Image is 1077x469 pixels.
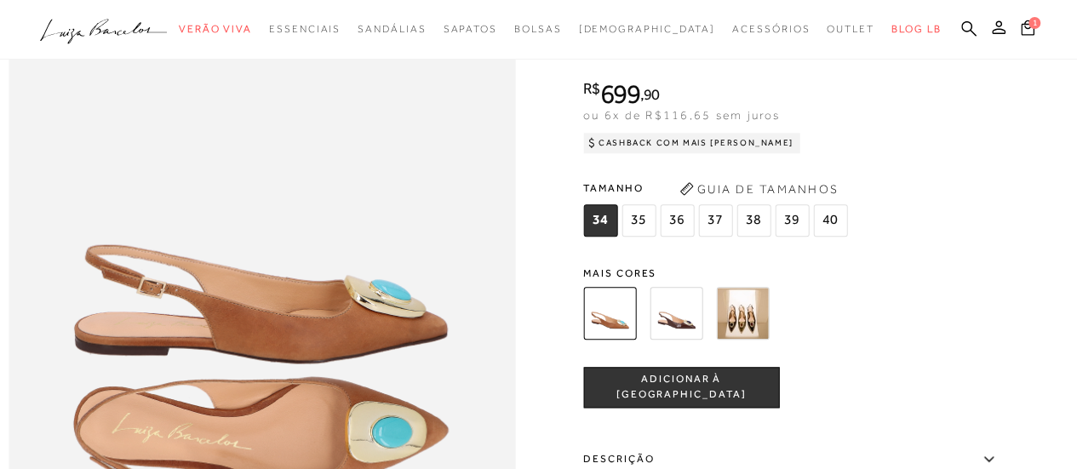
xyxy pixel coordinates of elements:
[640,87,660,102] i: ,
[583,287,636,340] img: SAPATILHA SLINGBACK EM COURO CARAMELO COM PEDRA E FIVELA DOURADA
[600,78,640,109] span: 699
[673,175,844,203] button: Guia de Tamanhos
[443,14,496,45] a: noSubCategoriesText
[827,14,874,45] a: noSubCategoriesText
[660,204,694,237] span: 36
[583,133,800,153] div: Cashback com Mais [PERSON_NAME]
[179,23,252,35] span: Verão Viva
[583,108,780,122] span: ou 6x de R$116,65 sem juros
[732,23,810,35] span: Acessórios
[358,23,426,35] span: Sandálias
[891,14,941,45] a: BLOG LB
[583,81,600,96] i: R$
[269,23,341,35] span: Essenciais
[179,14,252,45] a: noSubCategoriesText
[584,373,778,403] span: ADICIONAR À [GEOGRAPHIC_DATA]
[443,23,496,35] span: Sapatos
[583,175,851,201] span: Tamanho
[813,204,847,237] span: 40
[583,268,1009,278] span: Mais cores
[358,14,426,45] a: noSubCategoriesText
[827,23,874,35] span: Outlet
[644,85,660,103] span: 90
[578,14,715,45] a: noSubCategoriesText
[732,14,810,45] a: noSubCategoriesText
[716,287,769,340] img: SAPATILHA SLINGBACK EM VERNIZ PRETO COM PEDRA E FIVELA DOURADA
[891,23,941,35] span: BLOG LB
[736,204,771,237] span: 38
[583,367,779,408] button: ADICIONAR À [GEOGRAPHIC_DATA]
[650,287,702,340] img: SAPATILHA SLINGBACK EM VERNIZ CAFÉ COM PEDRA E FIVELA DOURADA
[622,204,656,237] span: 35
[1028,17,1040,29] span: 1
[1016,19,1040,42] button: 1
[514,23,562,35] span: Bolsas
[578,23,715,35] span: [DEMOGRAPHIC_DATA]
[775,204,809,237] span: 39
[269,14,341,45] a: noSubCategoriesText
[583,204,617,237] span: 34
[698,204,732,237] span: 37
[514,14,562,45] a: noSubCategoriesText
